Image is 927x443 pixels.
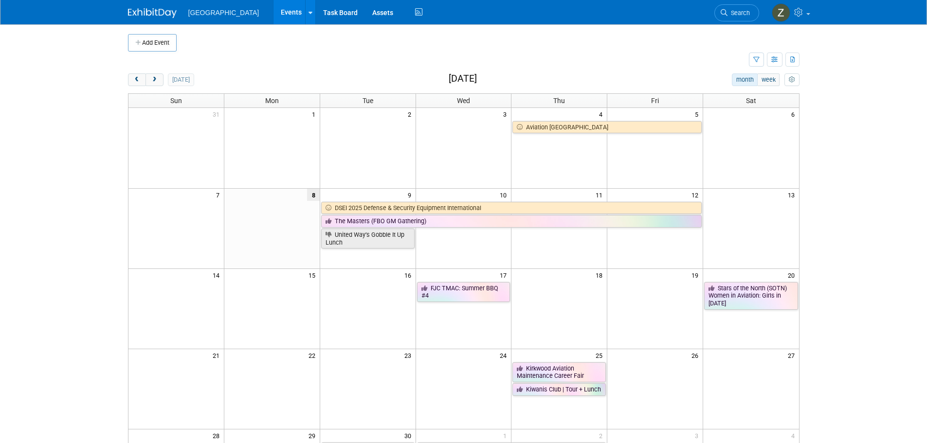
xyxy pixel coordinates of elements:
[417,282,510,302] a: FJC TMAC: Summer BBQ #4
[308,269,320,281] span: 15
[215,189,224,201] span: 7
[714,4,759,21] a: Search
[784,73,799,86] button: myCustomButton
[595,269,607,281] span: 18
[651,97,659,105] span: Fri
[553,97,565,105] span: Thu
[502,429,511,442] span: 1
[772,3,790,22] img: Zoe Graham
[403,429,416,442] span: 30
[790,429,799,442] span: 4
[499,349,511,361] span: 24
[746,97,756,105] span: Sat
[311,108,320,120] span: 1
[307,189,320,201] span: 8
[265,97,279,105] span: Mon
[212,349,224,361] span: 21
[403,269,416,281] span: 16
[598,108,607,120] span: 4
[691,189,703,201] span: 12
[732,73,758,86] button: month
[168,73,194,86] button: [DATE]
[691,269,703,281] span: 19
[512,383,606,396] a: Kiwanis Club | Tour + Lunch
[694,429,703,442] span: 3
[512,121,702,134] a: Aviation [GEOGRAPHIC_DATA]
[407,108,416,120] span: 2
[789,77,795,83] i: Personalize Calendar
[787,189,799,201] span: 13
[212,269,224,281] span: 14
[321,202,702,214] a: DSEI 2025 Defense & Security Equipment International
[321,215,702,228] a: The Masters (FBO GM Gathering)
[321,229,415,248] a: United Way’s Gobble It Up Lunch
[694,108,703,120] span: 5
[457,97,470,105] span: Wed
[128,73,146,86] button: prev
[790,108,799,120] span: 6
[512,362,606,382] a: Kirkwood Aviation Maintenance Career Fair
[499,189,511,201] span: 10
[595,349,607,361] span: 25
[757,73,780,86] button: week
[212,429,224,442] span: 28
[128,34,177,52] button: Add Event
[727,9,750,17] span: Search
[598,429,607,442] span: 2
[499,269,511,281] span: 17
[128,8,177,18] img: ExhibitDay
[449,73,477,84] h2: [DATE]
[308,349,320,361] span: 22
[407,189,416,201] span: 9
[212,108,224,120] span: 31
[595,189,607,201] span: 11
[691,349,703,361] span: 26
[363,97,373,105] span: Tue
[308,429,320,442] span: 29
[188,9,259,17] span: [GEOGRAPHIC_DATA]
[787,269,799,281] span: 20
[502,108,511,120] span: 3
[403,349,416,361] span: 23
[787,349,799,361] span: 27
[704,282,798,310] a: Stars of the North (SOTN) Women in Aviation: Girls in [DATE]
[170,97,182,105] span: Sun
[145,73,164,86] button: next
